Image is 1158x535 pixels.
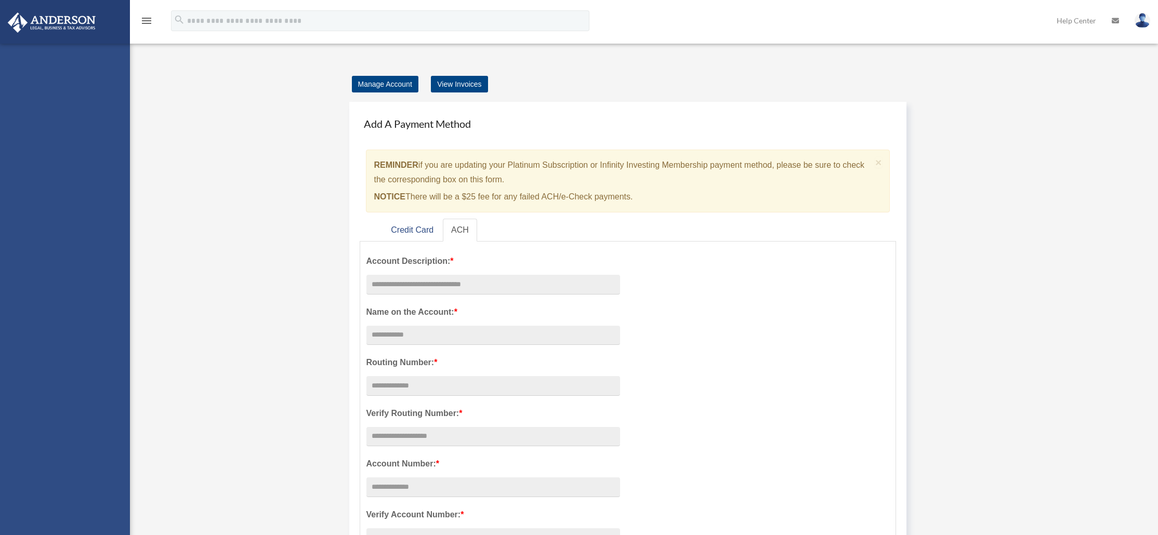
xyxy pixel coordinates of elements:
[374,160,418,169] strong: REMINDER
[374,190,872,204] p: There will be a $25 fee for any failed ACH/e-Check payments.
[140,15,153,27] i: menu
[443,219,477,242] a: ACH
[1135,13,1150,28] img: User Pic
[5,12,99,33] img: Anderson Advisors Platinum Portal
[875,157,882,168] button: Close
[352,76,418,92] a: Manage Account
[366,254,620,269] label: Account Description:
[366,457,620,471] label: Account Number:
[360,112,897,135] h4: Add A Payment Method
[366,507,620,522] label: Verify Account Number:
[366,305,620,319] label: Name on the Account:
[366,406,620,421] label: Verify Routing Number:
[366,355,620,370] label: Routing Number:
[875,156,882,168] span: ×
[174,14,185,25] i: search
[431,76,488,92] a: View Invoices
[374,192,405,201] strong: NOTICE
[140,18,153,27] a: menu
[383,219,442,242] a: Credit Card
[366,150,890,212] div: if you are updating your Platinum Subscription or Infinity Investing Membership payment method, p...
